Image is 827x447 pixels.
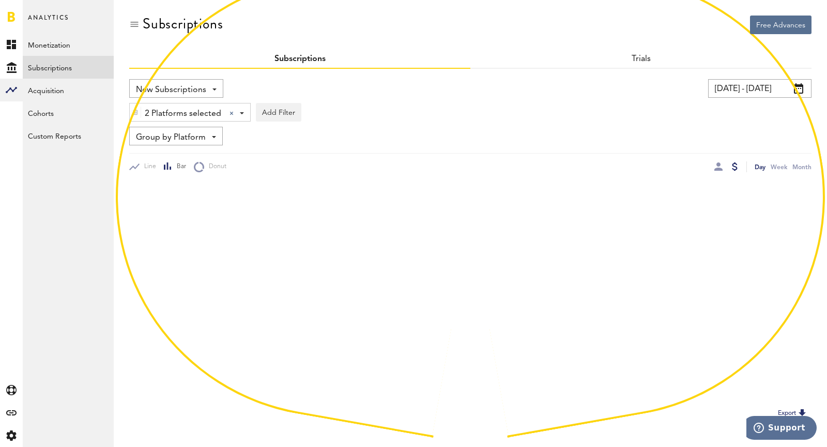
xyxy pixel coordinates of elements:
a: Custom Reports [23,124,114,147]
a: Cohorts [23,101,114,124]
a: Acquisition [23,79,114,101]
div: Week [771,161,787,172]
div: Delete [130,103,141,121]
a: Subscriptions [23,56,114,79]
div: Month [792,161,811,172]
span: 2 Platforms selected [145,105,221,123]
button: Free Advances [750,16,811,34]
a: Monetization [23,33,114,56]
div: Subscriptions [143,16,223,32]
div: Day [755,161,765,172]
img: Export [796,407,808,420]
span: Bar [172,162,186,171]
span: Donut [204,162,226,171]
button: Export [775,407,811,420]
div: Clear [229,111,234,115]
a: Subscriptions [274,55,326,63]
span: Line [140,162,156,171]
button: Add Filter [256,103,301,122]
a: Trials [632,55,651,63]
iframe: Opens a widget where you can find more information [746,416,817,442]
span: Group by Platform [136,129,206,146]
img: trash_awesome_blue.svg [132,109,139,116]
span: New Subscriptions [136,81,206,99]
span: Analytics [28,11,69,33]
